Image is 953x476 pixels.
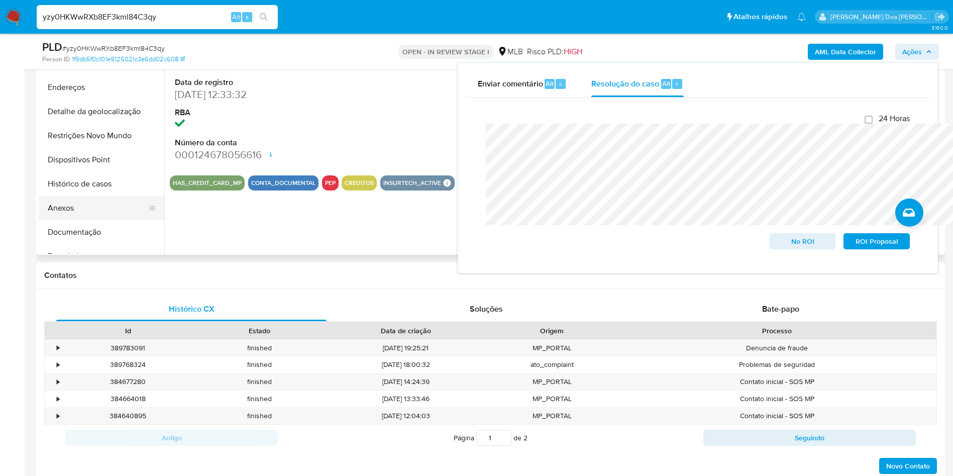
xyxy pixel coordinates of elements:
div: Contato inicial - SOS MP [618,408,936,424]
button: Dispositivos Point [39,148,164,172]
button: AML Data Collector [808,44,883,60]
span: r [676,79,678,88]
div: [DATE] 14:24:39 [326,373,486,390]
button: Restrições Novo Mundo [39,124,164,148]
div: MLB [497,46,523,57]
p: priscilla.barbante@mercadopago.com.br [830,12,932,22]
div: [DATE] 13:33:46 [326,391,486,407]
button: Endereços [39,75,164,100]
div: [DATE] 18:00:32 [326,356,486,373]
input: Pesquise usuários ou casos... [37,11,278,24]
dt: RBA [175,107,358,118]
button: Seguindo [703,430,916,446]
button: No ROI [770,233,836,249]
dd: 000124678056616 [175,148,358,162]
span: No ROI [777,234,829,248]
a: Notificações [797,13,806,21]
dt: Número da conta [175,137,358,148]
span: # yzy0HKWwRXb8EF3kmI84C3qy [62,43,165,53]
div: • [57,360,59,369]
span: Atalhos rápidos [733,12,787,22]
div: Problemas de seguridad [618,356,936,373]
div: [DATE] 19:25:21 [326,340,486,356]
div: Origem [493,326,611,336]
span: s [246,12,249,22]
span: HIGH [564,46,582,57]
div: Id [69,326,187,336]
div: • [57,394,59,404]
div: finished [194,356,326,373]
dd: [DATE] 12:33:32 [175,87,358,102]
button: Empréstimos [39,244,164,268]
div: [DATE] 12:04:03 [326,408,486,424]
h1: Contatos [44,270,937,280]
div: Data de criação [333,326,479,336]
div: Contato inicial - SOS MP [618,391,936,407]
button: Antigo [65,430,278,446]
dt: Data de registro [175,77,358,88]
div: finished [194,391,326,407]
div: finished [194,408,326,424]
div: • [57,343,59,353]
div: 389768324 [62,356,194,373]
button: ROI Proposal [843,233,910,249]
span: 2 [523,433,527,443]
span: c [559,79,562,88]
span: Alt [546,79,554,88]
div: 384664018 [62,391,194,407]
div: Processo [625,326,929,336]
span: Resolução do caso [591,77,659,89]
div: MP_PORTAL [486,340,618,356]
button: Novo Contato [879,458,937,474]
button: Detalhe da geolocalização [39,100,164,124]
span: Alt [662,79,670,88]
div: ato_complaint [486,356,618,373]
b: PLD [42,39,62,55]
input: 24 Horas [865,116,873,124]
span: ROI Proposal [851,234,903,248]
span: Alt [232,12,240,22]
button: Ações [895,44,939,60]
p: OPEN - IN REVIEW STAGE I [398,45,493,59]
span: Enviar comentário [478,77,543,89]
div: finished [194,340,326,356]
div: MP_PORTAL [486,373,618,390]
div: • [57,411,59,421]
span: Página de [454,430,527,446]
span: Soluções [470,303,503,315]
span: 24 Horas [879,114,910,124]
a: 1f9db5f0c101e9125021c3e6dd02c608 [72,55,185,64]
button: Anexos [39,196,156,220]
div: 389783091 [62,340,194,356]
span: Risco PLD: [527,46,582,57]
a: Sair [935,12,945,22]
span: Ações [902,44,922,60]
div: finished [194,373,326,390]
div: MP_PORTAL [486,391,618,407]
div: Contato inicial - SOS MP [618,373,936,390]
div: Estado [201,326,319,336]
div: 384677280 [62,373,194,390]
div: 384640895 [62,408,194,424]
div: Denuncia de fraude [618,340,936,356]
div: MP_PORTAL [486,408,618,424]
span: Histórico CX [169,303,215,315]
b: AML Data Collector [815,44,876,60]
button: search-icon [253,10,274,24]
span: 3.160.0 [931,24,948,32]
b: Person ID [42,55,70,64]
button: Histórico de casos [39,172,164,196]
button: Documentação [39,220,164,244]
span: Bate-papo [762,303,799,315]
span: Novo Contato [886,459,930,473]
div: • [57,377,59,387]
